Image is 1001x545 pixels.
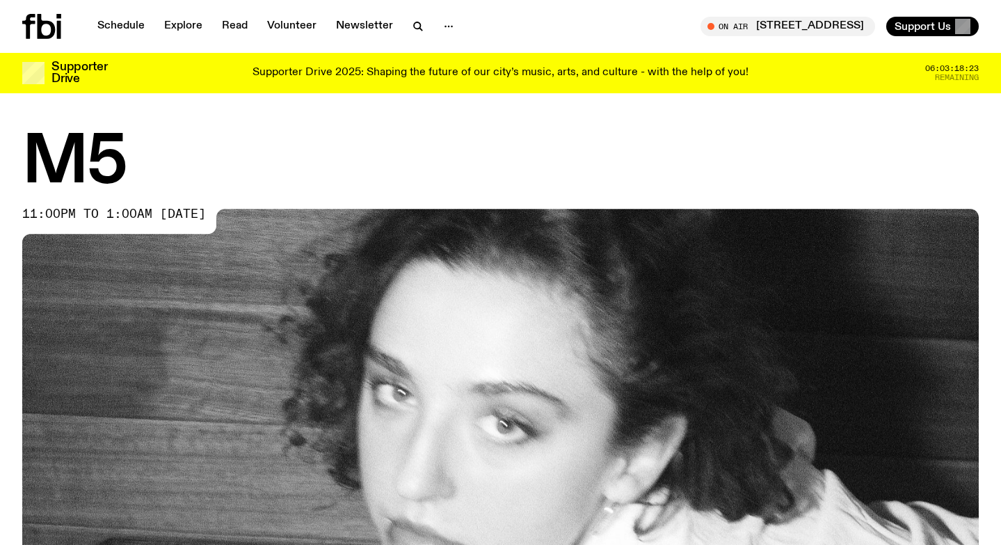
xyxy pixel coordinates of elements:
button: Support Us [886,17,979,36]
a: Newsletter [328,17,401,36]
h3: Supporter Drive [51,61,107,85]
a: Schedule [89,17,153,36]
a: Read [214,17,256,36]
h1: M5 [22,132,979,195]
a: Volunteer [259,17,325,36]
span: Support Us [895,20,951,33]
span: 11:00pm to 1:00am [DATE] [22,209,206,220]
p: Supporter Drive 2025: Shaping the future of our city’s music, arts, and culture - with the help o... [253,67,748,79]
a: Explore [156,17,211,36]
button: On Air[STREET_ADDRESS] [700,17,875,36]
span: Remaining [935,74,979,81]
span: 06:03:18:23 [925,65,979,72]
